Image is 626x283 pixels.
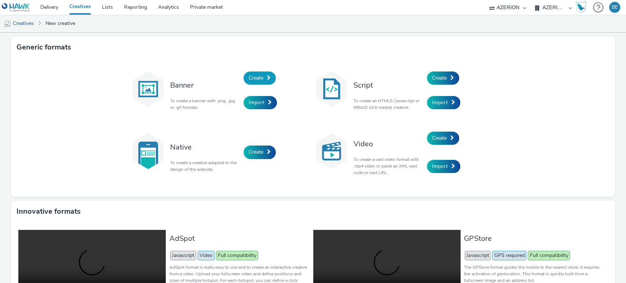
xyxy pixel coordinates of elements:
[432,99,448,106] span: Import
[17,206,81,217] h3: Innovative formats
[216,251,258,260] span: Full compatibility
[354,80,423,90] h3: Script
[2,3,30,12] img: undefined Logo
[492,251,526,260] span: GPS required
[528,251,570,260] span: Full compatibility
[130,71,166,107] img: banner.svg
[427,96,460,109] a: Import
[612,2,618,13] div: BE
[42,15,79,32] a: New creative
[432,163,448,170] span: Import
[17,42,71,53] h3: Generic formats
[249,74,263,81] span: Create
[244,96,277,109] a: Import
[575,1,586,13] img: Hawk Academy
[249,99,264,106] span: Import
[354,156,423,176] p: To create a vast video format with .mp4 video or paste an XML vast code or vast URL.
[198,251,215,260] span: Video
[432,135,447,141] span: Create
[244,146,276,159] a: Create
[575,1,589,13] a: Hawk Academy
[249,148,263,155] span: Create
[427,132,459,145] a: Create
[313,133,350,169] img: video.svg
[170,251,196,260] span: Javascript
[244,71,276,85] a: Create
[170,159,240,173] p: To create a creative adapted to the design of the website.
[427,160,460,173] a: Import
[4,20,11,27] img: mobile
[169,234,310,243] h3: AdSpot
[170,80,240,90] h3: Banner
[427,71,459,85] a: Create
[465,251,491,260] span: Javascript
[432,74,447,81] span: Create
[170,142,240,152] h3: Native
[170,98,240,111] p: To create a banner with .png, .jpg or .gif formats.
[313,71,350,107] img: code.svg
[354,139,423,149] h3: Video
[464,234,604,243] h3: GPStore
[354,98,423,111] p: To create an HTML5 / javascript or MRAID (rich media) creative.
[130,133,166,169] img: native.svg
